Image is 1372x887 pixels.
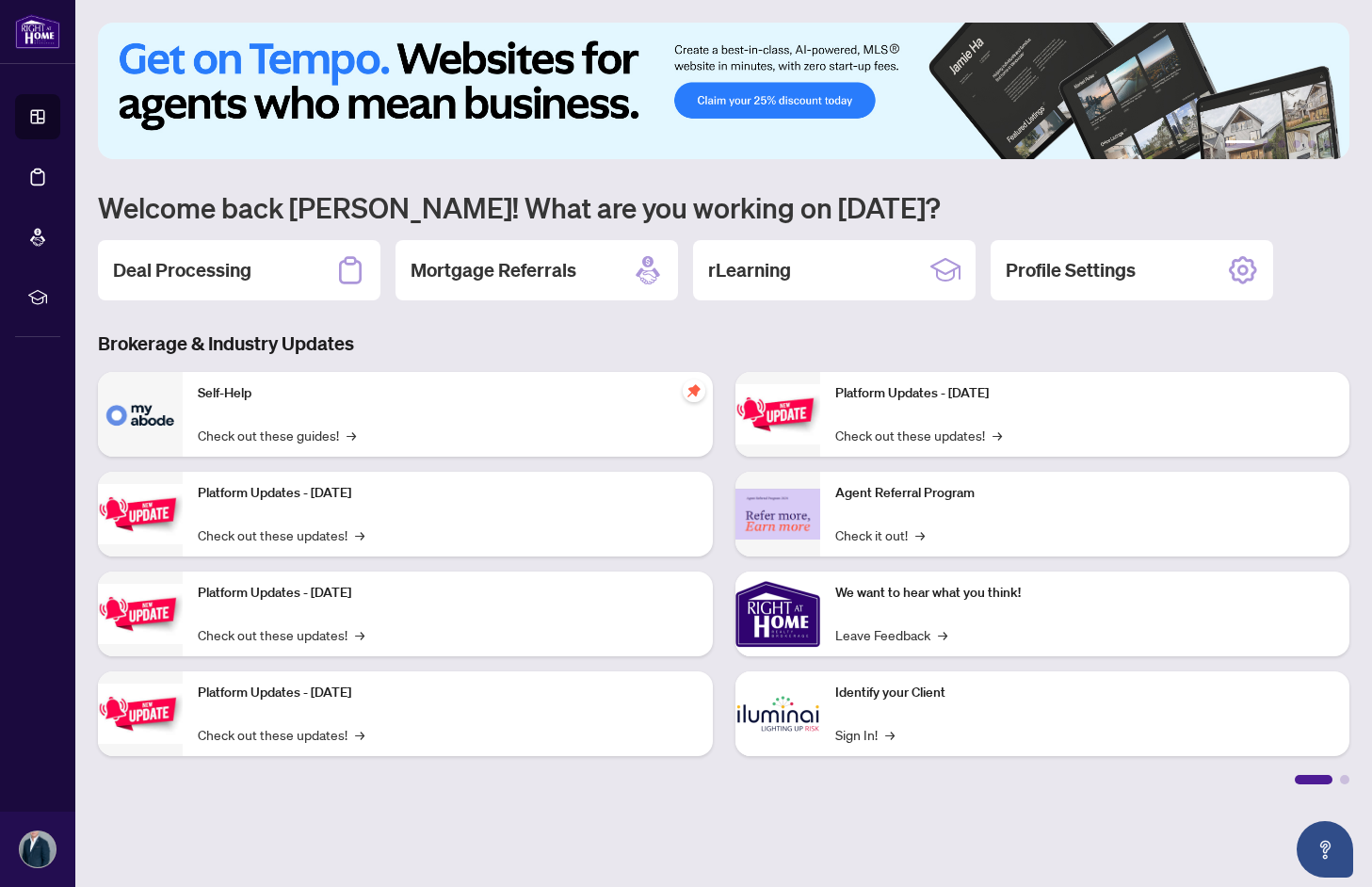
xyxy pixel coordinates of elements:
[198,583,698,604] p: Platform Updates - [DATE]
[15,14,60,49] img: logo
[98,331,1349,357] h3: Brokerage & Industry Updates
[198,624,364,645] a: Check out these updates!→
[835,624,947,645] a: Leave Feedback→
[98,484,183,543] img: Platform Updates - September 16, 2025
[835,683,1335,703] p: Identify your Client
[835,425,1002,445] a: Check out these updates!→
[735,489,820,540] img: Agent Referral Program
[198,524,364,545] a: Check out these updates!→
[835,583,1335,604] p: We want to hear what you think!
[411,257,576,283] h2: Mortgage Referrals
[355,524,364,545] span: →
[20,831,56,867] img: Profile Icon
[98,684,183,743] img: Platform Updates - July 8, 2025
[835,524,925,545] a: Check it out!→
[938,624,947,645] span: →
[708,257,791,283] h2: rLearning
[993,425,1002,445] span: →
[735,671,820,756] img: Identify your Client
[198,724,364,745] a: Check out these updates!→
[1006,257,1136,283] h2: Profile Settings
[1308,140,1316,148] button: 5
[355,724,364,745] span: →
[1278,140,1285,148] button: 3
[1297,821,1353,878] button: Open asap
[835,724,895,745] a: Sign In!→
[1225,140,1255,148] button: 1
[198,425,356,445] a: Check out these guides!→
[1263,140,1270,148] button: 2
[198,683,698,703] p: Platform Updates - [DATE]
[1323,140,1331,148] button: 6
[885,724,895,745] span: →
[198,383,698,404] p: Self-Help
[98,584,183,643] img: Platform Updates - July 21, 2025
[198,483,698,504] p: Platform Updates - [DATE]
[835,483,1335,504] p: Agent Referral Program
[735,572,820,656] img: We want to hear what you think!
[735,384,820,443] img: Platform Updates - June 23, 2025
[98,372,183,457] img: Self-Help
[355,624,364,645] span: →
[1293,140,1300,148] button: 4
[683,379,705,402] span: pushpin
[347,425,356,445] span: →
[98,189,1349,225] h1: Welcome back [PERSON_NAME]! What are you working on [DATE]?
[98,23,1349,159] img: Slide 0
[915,524,925,545] span: →
[835,383,1335,404] p: Platform Updates - [DATE]
[113,257,251,283] h2: Deal Processing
